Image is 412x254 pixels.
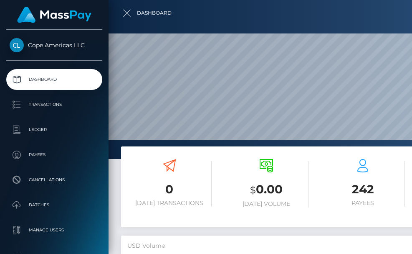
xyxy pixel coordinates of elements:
a: Transactions [6,94,102,115]
a: Cancellations [6,169,102,190]
img: Cope Americas LLC [10,38,24,52]
p: Batches [10,199,99,211]
img: MassPay Logo [17,7,91,23]
a: Manage Users [6,220,102,241]
a: Batches [6,195,102,216]
a: Ledger [6,119,102,140]
p: Cancellations [10,174,99,186]
p: Payees [10,149,99,161]
span: Cope Americas LLC [6,41,102,49]
p: Dashboard [10,73,99,86]
p: Manage Users [10,224,99,236]
p: Ledger [10,123,99,136]
a: Dashboard [6,69,102,90]
p: Transactions [10,98,99,111]
a: Payees [6,144,102,165]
